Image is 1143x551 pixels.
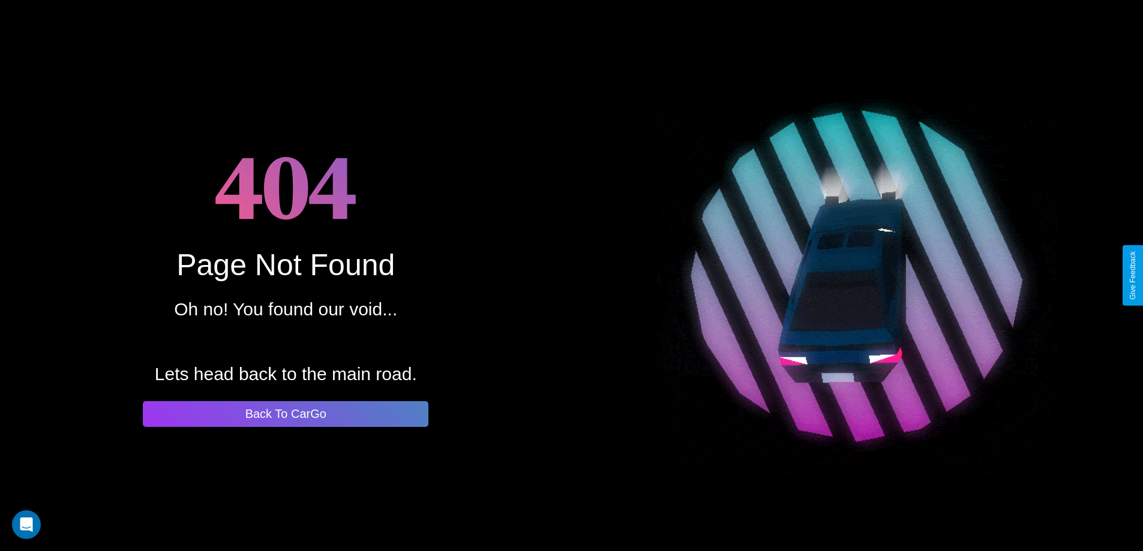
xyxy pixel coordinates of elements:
[215,125,357,248] h1: 404
[1129,251,1137,300] div: Give Feedback
[155,293,417,390] p: Oh no! You found our void... Lets head back to the main road.
[12,510,41,539] div: Open Intercom Messenger
[657,76,1057,475] img: spinning car
[143,401,428,427] button: Back To CarGo
[176,248,395,282] div: Page Not Found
